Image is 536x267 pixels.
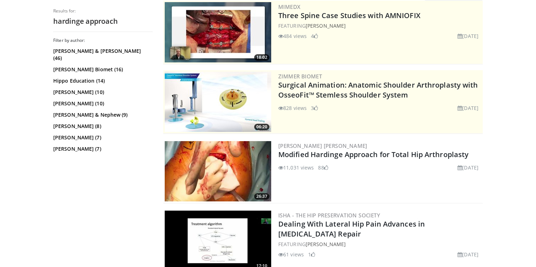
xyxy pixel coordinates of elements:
div: FEATURING [278,22,481,29]
a: [PERSON_NAME] Biomet (16) [53,66,151,73]
a: [PERSON_NAME] [306,22,346,29]
a: [PERSON_NAME] (7) [53,134,151,141]
li: 4 [311,32,318,40]
a: Surgical Animation: Anatomic Shoulder Arthroplasty with OsseoFit™ Stemless Shoulder System [278,80,478,100]
li: [DATE] [458,251,478,258]
li: 11,031 views [278,164,314,171]
li: 88 [318,164,328,171]
li: 61 views [278,251,304,258]
li: 828 views [278,104,307,112]
a: Three Spine Case Studies with AMNIOFIX [278,11,420,20]
a: Hippo Education (14) [53,77,151,84]
a: [PERSON_NAME] [306,241,346,247]
span: 18:02 [254,54,269,61]
li: 3 [311,104,318,112]
div: FEATURING [278,240,481,248]
img: e4f4e4a0-26bd-4e35-9fbb-bdfac94fc0d8.300x170_q85_crop-smart_upscale.jpg [165,141,271,201]
a: [PERSON_NAME] (8) [53,123,151,130]
a: [PERSON_NAME] (10) [53,89,151,96]
a: 18:02 [165,2,271,62]
span: 26:37 [254,193,269,200]
li: 1 [308,251,315,258]
a: [PERSON_NAME] (7) [53,145,151,152]
li: [DATE] [458,32,478,40]
img: 34c974b5-e942-4b60-b0f4-1f83c610957b.300x170_q85_crop-smart_upscale.jpg [165,2,271,62]
li: [DATE] [458,104,478,112]
a: Modified Hardinge Approach for Total Hip Arthroplasty [278,150,469,159]
a: 06:20 [165,72,271,132]
a: ISHA - The Hip Preservation Society [278,212,380,219]
a: 26:37 [165,141,271,201]
a: [PERSON_NAME] & Nephew (9) [53,111,151,118]
li: 484 views [278,32,307,40]
a: [PERSON_NAME] (10) [53,100,151,107]
a: Dealing With Lateral Hip Pain Advances in [MEDICAL_DATA] Repair [278,219,425,239]
a: MIMEDX [278,3,300,10]
a: Zimmer Biomet [278,73,322,80]
li: [DATE] [458,164,478,171]
h2: hardinge approach [53,17,153,26]
span: 06:20 [254,124,269,130]
img: 84e7f812-2061-4fff-86f6-cdff29f66ef4.300x170_q85_crop-smart_upscale.jpg [165,72,271,132]
h3: Filter by author: [53,38,153,43]
a: [PERSON_NAME] [PERSON_NAME] [278,142,367,149]
a: [PERSON_NAME] & [PERSON_NAME] (46) [53,48,151,62]
p: Results for: [53,8,153,14]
